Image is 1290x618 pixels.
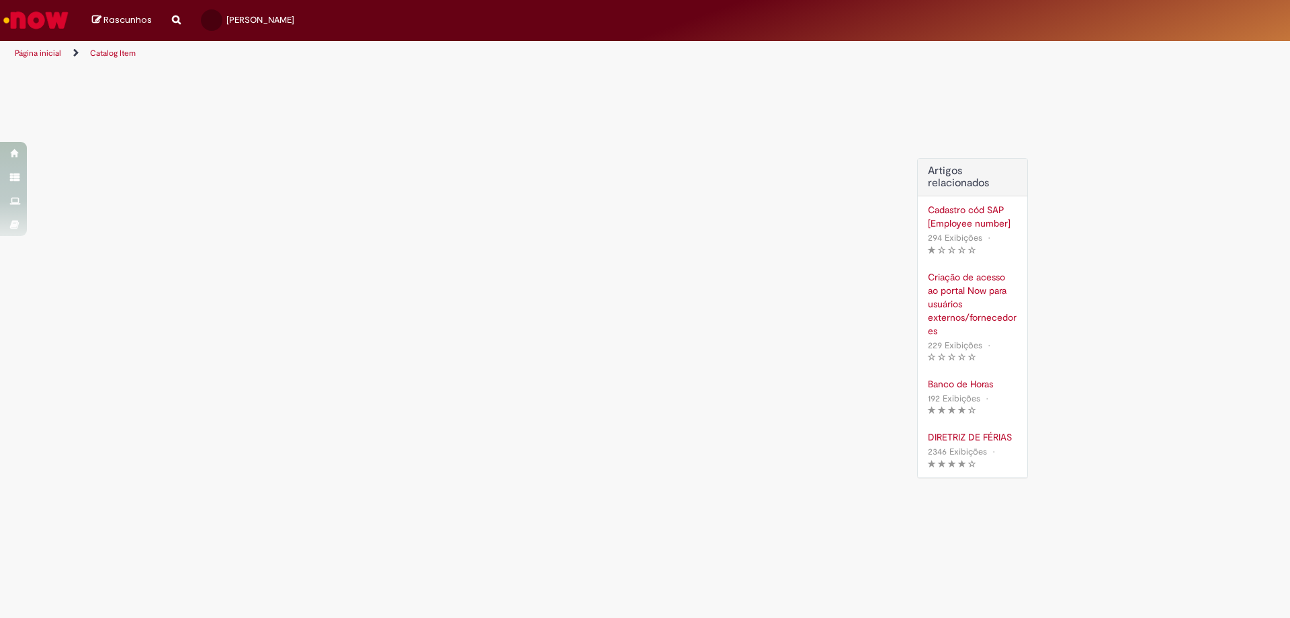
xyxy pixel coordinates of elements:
span: 229 Exibições [928,340,982,351]
h3: Artigos relacionados [928,165,1017,189]
img: ServiceNow [1,7,71,34]
span: 2346 Exibições [928,446,987,457]
a: Página inicial [15,48,61,59]
span: 294 Exibições [928,232,982,243]
span: • [983,389,991,408]
span: [PERSON_NAME] [226,14,294,26]
a: Catalog Item [90,48,136,59]
a: Banco de Horas [928,377,1017,391]
span: Rascunhos [103,13,152,26]
span: • [985,336,993,354]
a: Cadastro cód SAP [Employee number] [928,203,1017,230]
span: 192 Exibições [928,393,980,404]
span: • [985,229,993,247]
a: DIRETRIZ DE FÉRIAS [928,430,1017,444]
a: Criação de acesso ao portal Now para usuários externos/fornecedores [928,270,1017,338]
span: • [990,442,998,461]
ul: Trilhas de página [10,41,850,66]
a: Rascunhos [92,14,152,27]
